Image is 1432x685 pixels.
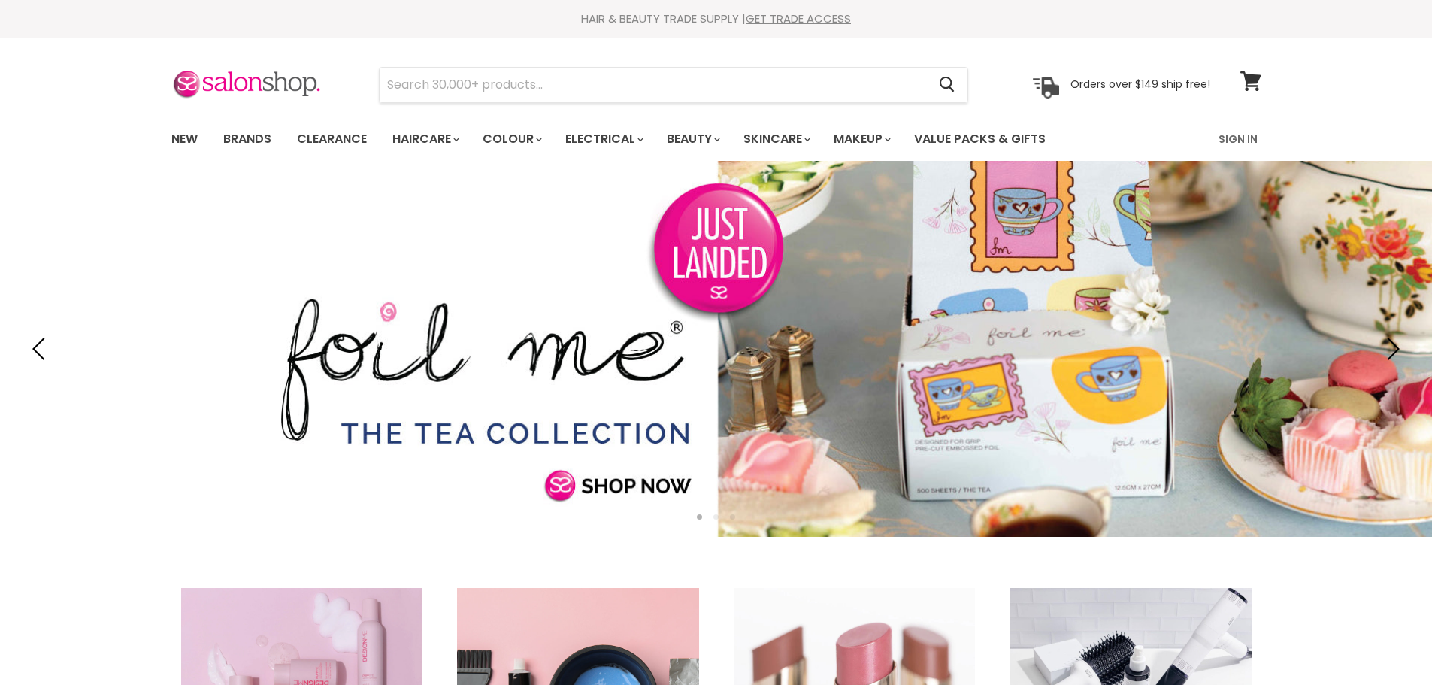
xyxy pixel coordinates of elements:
a: Beauty [655,123,729,155]
form: Product [379,67,968,103]
p: Orders over $149 ship free! [1070,77,1210,91]
a: Colour [471,123,551,155]
button: Search [928,68,967,102]
ul: Main menu [160,117,1134,161]
li: Page dot 3 [730,514,735,520]
li: Page dot 2 [713,514,719,520]
a: GET TRADE ACCESS [746,11,851,26]
a: Sign In [1209,123,1267,155]
li: Page dot 1 [697,514,702,520]
button: Next [1376,334,1406,364]
a: Clearance [286,123,378,155]
a: Value Packs & Gifts [903,123,1057,155]
button: Previous [26,334,56,364]
a: New [160,123,209,155]
nav: Main [153,117,1280,161]
a: Haircare [381,123,468,155]
a: Skincare [732,123,819,155]
input: Search [380,68,928,102]
a: Electrical [554,123,652,155]
a: Brands [212,123,283,155]
div: HAIR & BEAUTY TRADE SUPPLY | [153,11,1280,26]
a: Makeup [822,123,900,155]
